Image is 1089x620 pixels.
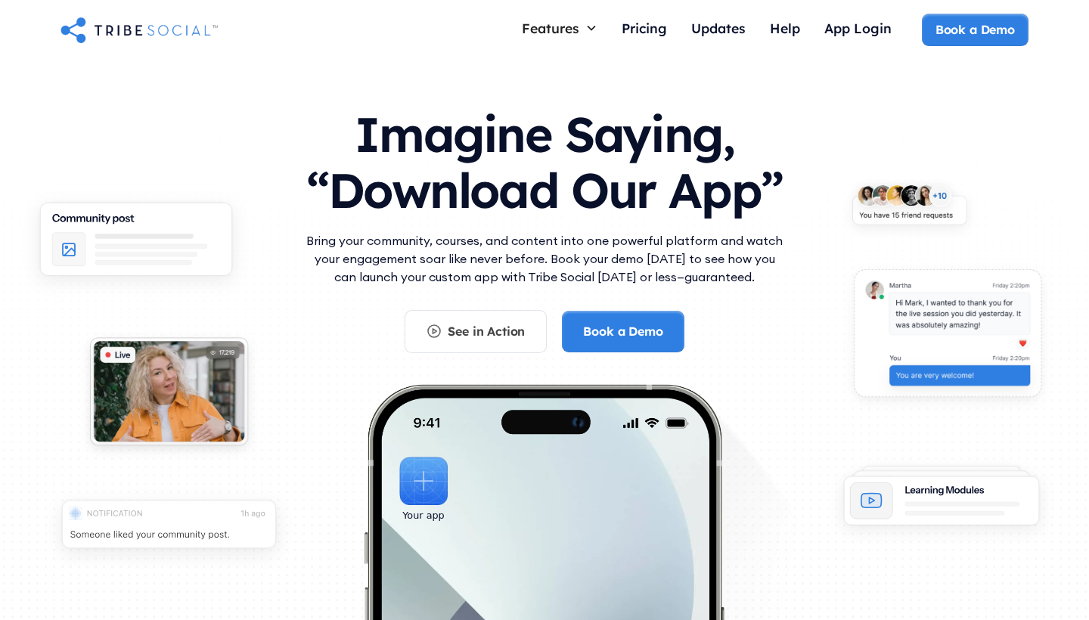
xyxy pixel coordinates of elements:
[839,259,1056,416] img: An illustration of chat
[405,310,547,352] a: See in Action
[302,91,786,225] h1: Imagine Saying, “Download Our App”
[448,323,525,339] div: See in Action
[402,507,444,524] div: Your app
[522,20,579,36] div: Features
[44,487,294,571] img: An illustration of push notification
[622,20,667,36] div: Pricing
[839,175,980,242] img: An illustration of New friends requests
[691,20,746,36] div: Updates
[22,190,250,299] img: An illustration of Community Feed
[76,327,262,463] img: An illustration of Live video
[679,14,758,46] a: Updates
[562,311,684,352] a: Book a Demo
[770,20,800,36] div: Help
[922,14,1028,45] a: Book a Demo
[510,14,610,42] div: Features
[827,457,1056,546] img: An illustration of Learning Modules
[824,20,892,36] div: App Login
[812,14,904,46] a: App Login
[302,231,786,286] p: Bring your community, courses, and content into one powerful platform and watch your engagement s...
[758,14,812,46] a: Help
[60,14,218,45] a: home
[610,14,679,46] a: Pricing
